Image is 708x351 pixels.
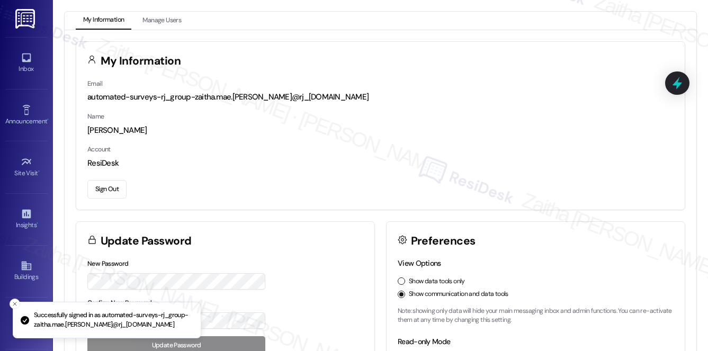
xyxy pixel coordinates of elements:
[101,236,192,247] h3: Update Password
[5,257,48,285] a: Buildings
[10,299,20,309] button: Close toast
[87,125,674,136] div: [PERSON_NAME]
[87,158,674,169] div: ResiDesk
[411,236,476,247] h3: Preferences
[409,290,508,299] label: Show communication and data tools
[5,205,48,233] a: Insights •
[101,56,181,67] h3: My Information
[76,12,131,30] button: My Information
[34,311,192,329] p: Successfully signed in as automated-surveys-rj_group-zaitha.mae.[PERSON_NAME]@rj_[DOMAIN_NAME]
[87,112,104,121] label: Name
[15,9,37,29] img: ResiDesk Logo
[5,153,48,182] a: Site Visit •
[87,259,129,268] label: New Password
[398,307,674,325] p: Note: showing only data will hide your main messaging inbox and admin functions. You can re-activ...
[135,12,189,30] button: Manage Users
[37,220,38,227] span: •
[5,309,48,338] a: Leads
[38,168,40,175] span: •
[398,337,450,346] label: Read-only Mode
[87,79,102,88] label: Email
[87,180,127,199] button: Sign Out
[398,258,441,268] label: View Options
[87,145,111,154] label: Account
[87,92,674,103] div: automated-surveys-rj_group-zaitha.mae.[PERSON_NAME]@rj_[DOMAIN_NAME]
[47,116,49,123] span: •
[409,277,465,286] label: Show data tools only
[5,49,48,77] a: Inbox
